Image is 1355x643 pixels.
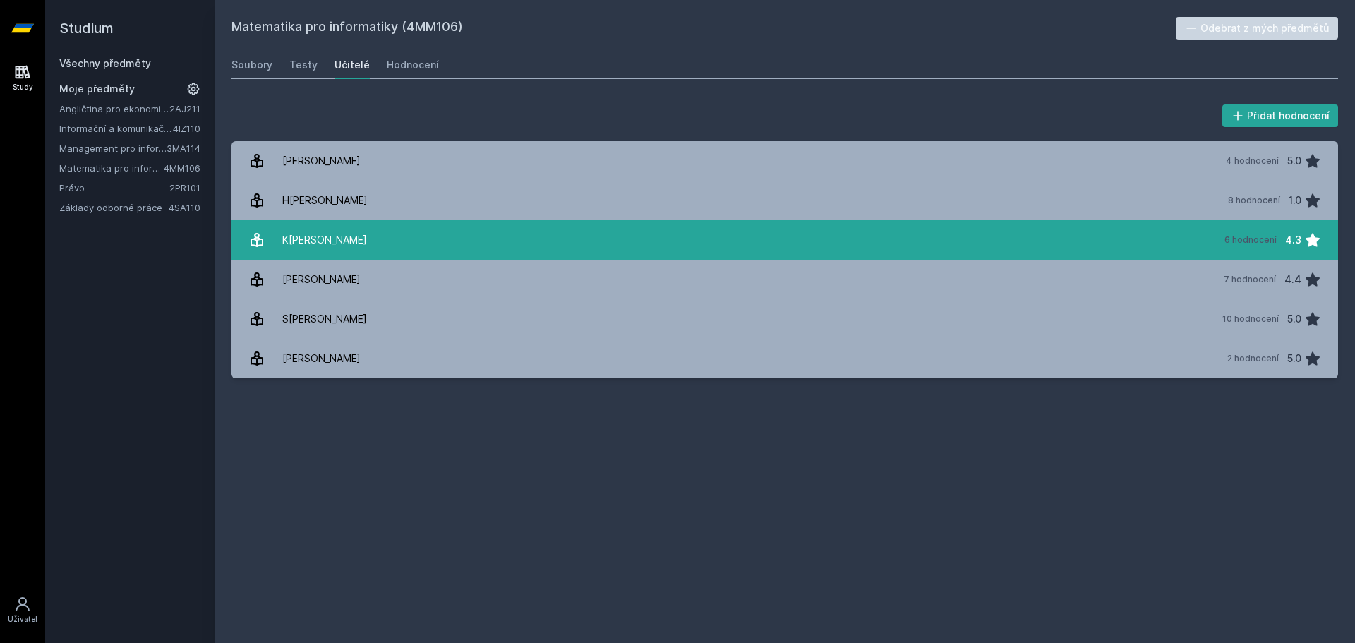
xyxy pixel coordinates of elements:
[1287,344,1301,373] div: 5.0
[1285,226,1301,254] div: 4.3
[1224,274,1276,285] div: 7 hodnocení
[59,57,151,69] a: Všechny předměty
[59,121,173,136] a: Informační a komunikační technologie
[282,147,361,175] div: [PERSON_NAME]
[169,202,200,213] a: 4SA110
[59,82,135,96] span: Moje předměty
[3,56,42,100] a: Study
[1224,234,1277,246] div: 6 hodnocení
[282,265,361,294] div: [PERSON_NAME]
[59,141,167,155] a: Management pro informatiky a statistiky
[231,51,272,79] a: Soubory
[387,58,439,72] div: Hodnocení
[1287,147,1301,175] div: 5.0
[1222,313,1279,325] div: 10 hodnocení
[231,339,1338,378] a: [PERSON_NAME] 2 hodnocení 5.0
[13,82,33,92] div: Study
[8,614,37,625] div: Uživatel
[167,143,200,154] a: 3MA114
[59,161,164,175] a: Matematika pro informatiky
[1222,104,1339,127] button: Přidat hodnocení
[1228,195,1280,206] div: 8 hodnocení
[1289,186,1301,215] div: 1.0
[3,589,42,632] a: Uživatel
[59,181,169,195] a: Právo
[335,51,370,79] a: Učitelé
[1226,155,1279,167] div: 4 hodnocení
[169,103,200,114] a: 2AJ211
[169,182,200,193] a: 2PR101
[387,51,439,79] a: Hodnocení
[231,260,1338,299] a: [PERSON_NAME] 7 hodnocení 4.4
[282,226,367,254] div: K[PERSON_NAME]
[59,200,169,215] a: Základy odborné práce
[1227,353,1279,364] div: 2 hodnocení
[173,123,200,134] a: 4IZ110
[231,181,1338,220] a: H[PERSON_NAME] 8 hodnocení 1.0
[1176,17,1339,40] button: Odebrat z mých předmětů
[289,51,318,79] a: Testy
[231,58,272,72] div: Soubory
[231,17,1176,40] h2: Matematika pro informatiky (4MM106)
[231,220,1338,260] a: K[PERSON_NAME] 6 hodnocení 4.3
[59,102,169,116] a: Angličtina pro ekonomická studia 1 (B2/C1)
[1284,265,1301,294] div: 4.4
[231,299,1338,339] a: S[PERSON_NAME] 10 hodnocení 5.0
[1287,305,1301,333] div: 5.0
[335,58,370,72] div: Učitelé
[282,186,368,215] div: H[PERSON_NAME]
[164,162,200,174] a: 4MM106
[231,141,1338,181] a: [PERSON_NAME] 4 hodnocení 5.0
[282,305,367,333] div: S[PERSON_NAME]
[282,344,361,373] div: [PERSON_NAME]
[289,58,318,72] div: Testy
